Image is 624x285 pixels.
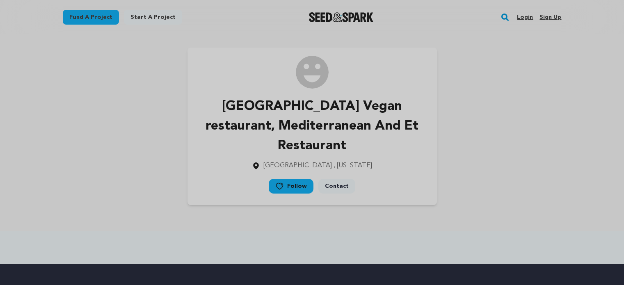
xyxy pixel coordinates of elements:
a: Fund a project [63,10,119,25]
a: Start a project [124,10,182,25]
a: Sign up [539,11,561,24]
img: Seed&Spark Logo Dark Mode [309,12,373,22]
span: [GEOGRAPHIC_DATA] [263,162,332,169]
a: Follow [269,179,313,194]
a: Login [517,11,533,24]
p: [GEOGRAPHIC_DATA] Vegan restaurant, Mediterranean And Et Restaurant [201,97,424,156]
img: /img/default-images/user/medium/user.png image [296,56,329,89]
a: Contact [318,179,355,194]
span: , [US_STATE] [334,162,372,169]
a: Seed&Spark Homepage [309,12,373,22]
